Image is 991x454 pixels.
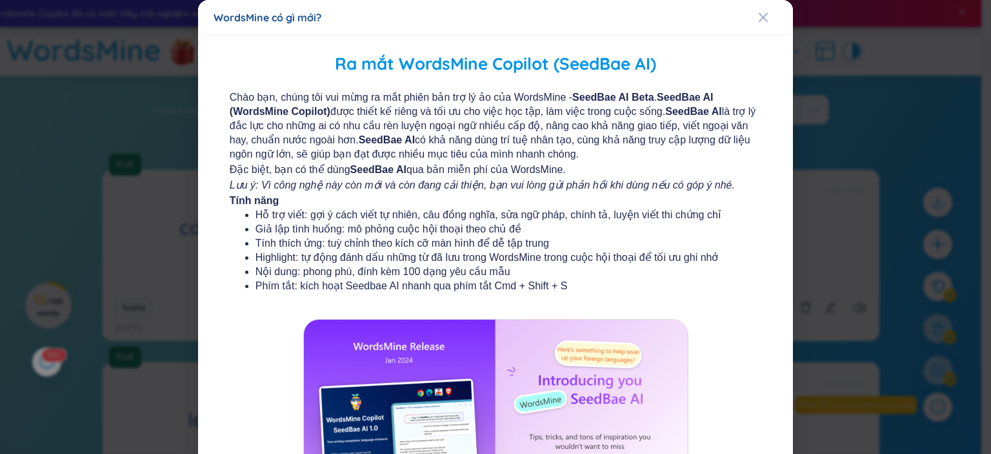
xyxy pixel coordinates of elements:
li: Phím tắt: kích hoạt Seedbae AI nhanh qua phím tắt Cmd + Shift + S [255,279,736,293]
li: Tính thích ứng: tuỳ chỉnh theo kích cỡ màn hình để dễ tập trung [255,236,736,251]
b: SeedBae AI [665,106,721,117]
b: SeedBae AI [359,134,415,145]
i: Lưu ý: Vì công nghệ này còn mới và còn đang cải thiện, bạn vui lòng gửi phản hồi khi dùng nếu có ... [230,180,735,191]
b: SeedBae AI [350,164,406,175]
h2: Ra mắt WordsMine Copilot (SeedBae AI) [217,51,774,77]
li: Nội dung: phong phú, đính kèm 100 dạng yêu cầu mẫu [255,265,736,279]
span: Chào bạn, chúng tôi vui mừng ra mắt phiên bản trợ lý ảo của WordsMine - . được thiết kế riêng và ... [230,90,761,161]
b: SeedBae AI Beta [572,92,654,103]
div: WordsMine có gì mới? [214,10,777,25]
span: Đặc biệt, bạn có thể dùng qua bản miễn phí của WordsMine. [230,163,761,177]
li: Highlight: tự động đánh dấu những từ đã lưu trong WordsMine trong cuộc hội thoại để tối ưu ghi nhớ [255,251,736,265]
b: SeedBae AI (WordsMine Copilot) [230,92,714,117]
b: Tính năng [230,195,279,206]
li: Giả lập tình huống: mô phỏng cuộc hội thoại theo chủ đề [255,222,736,236]
li: Hỗ trợ viết: gợi ý cách viết tự nhiên, câu đồng nghĩa, sửa ngữ pháp, chính tả, luyện viết thi chứ... [255,208,736,222]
